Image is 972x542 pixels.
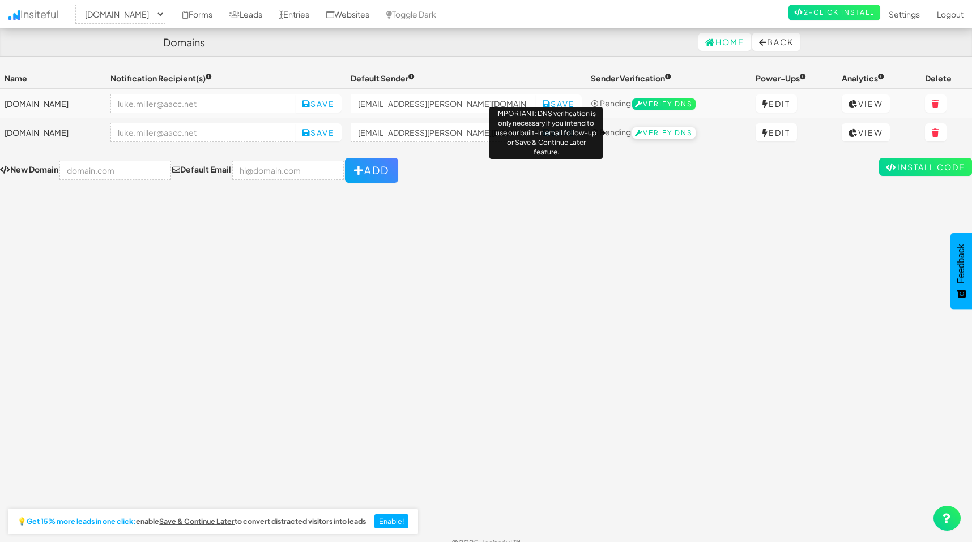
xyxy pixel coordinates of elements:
[698,33,751,51] a: Home
[950,233,972,309] button: Feedback - Show survey
[351,94,536,113] input: hi@example.com
[351,123,536,142] input: hi@example.com
[159,518,235,526] a: Save & Continue Later
[591,73,671,83] span: Sender Verification
[536,94,582,113] button: Save
[632,127,696,137] a: Verify DNSIMPORTANT: DNS verification is only necessary if you intend to use our built-in email f...
[788,5,880,20] a: 2-Click Install
[27,518,136,526] strong: Get 15% more leads in one click:
[232,161,344,180] input: hi@domain.com
[842,94,890,113] a: View
[591,127,631,137] span: ⦿ Pending
[489,107,603,159] div: IMPORTANT: DNS verification is only necessary if you intend to use our built-in email follow-up o...
[842,73,884,83] span: Analytics
[756,73,806,83] span: Power-Ups
[110,94,296,113] input: luke.miller@aacc.net
[374,514,409,529] button: Enable!
[296,123,342,141] button: Save
[296,94,342,113] button: Save
[163,37,205,48] h4: Domains
[632,127,696,139] span: Verify DNS
[172,164,231,175] label: Default Email
[879,158,972,176] a: Install Code
[18,518,366,526] h2: 💡 enable to convert distracted visitors into leads
[8,10,20,20] img: icon.png
[920,68,972,89] th: Delete
[956,244,966,283] span: Feedback
[632,98,696,110] span: Verify DNS
[351,73,415,83] span: Default Sender
[159,517,235,526] u: Save & Continue Later
[756,123,797,141] a: Edit
[752,33,800,51] button: Back
[632,98,696,108] a: Verify DNS
[756,94,797,113] a: Edit
[345,158,398,183] button: Add
[591,98,631,108] span: ⦿ Pending
[110,123,296,142] input: luke.miller@aacc.net
[842,123,890,141] a: View
[110,73,212,83] span: Notification Recipient(s)
[59,161,171,180] input: domain.com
